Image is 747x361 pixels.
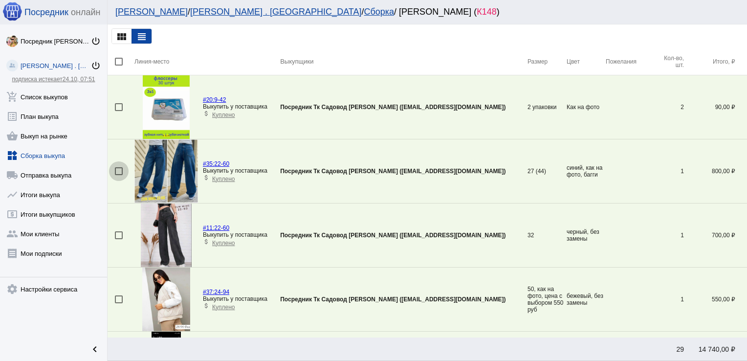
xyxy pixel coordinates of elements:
[655,139,684,203] td: 1
[280,48,527,75] th: Выкупщики
[134,139,198,203] img: mUNjAAQY-v0HdQfLRXrfwzwgXLzDuloAz7qe7KKESTW0dTdE3IQ1wl-h3vBTki0VjpDzAohLx5ip9Gh6Lo3Eg0_6.jpg
[134,48,280,75] th: Линия-место
[203,225,214,231] span: #11:
[6,189,18,201] mat-icon: show_chart
[6,150,18,161] mat-icon: widgets
[91,61,101,70] mat-icon: power_settings_new
[606,48,655,75] th: Пожелания
[6,60,18,71] img: community_200.png
[203,302,210,309] mat-icon: attach_money
[477,7,497,17] span: К148
[21,38,91,45] div: Посредник [PERSON_NAME] [PERSON_NAME]
[12,76,95,83] a: подписка истекает24.10, 07:51
[567,48,606,75] th: Цвет
[527,48,567,75] th: Размер
[89,343,101,355] mat-icon: chevron_left
[280,168,505,175] b: Посредник Тк Садовод [PERSON_NAME] ([EMAIL_ADDRESS][DOMAIN_NAME])
[136,31,148,43] mat-icon: view_headline
[280,104,505,111] b: Посредник Тк Садовод [PERSON_NAME] ([EMAIL_ADDRESS][DOMAIN_NAME])
[203,160,214,167] span: #35:
[6,169,18,181] mat-icon: local_shipping
[684,203,747,268] td: 700,00 ₽
[203,231,267,238] div: Выкупить у поставщика
[212,112,235,118] span: Куплено
[567,75,606,139] td: Как на фото
[684,268,747,332] td: 550,00 ₽
[203,96,214,103] span: #20:
[116,31,128,43] mat-icon: view_module
[203,289,214,295] span: #37:
[655,268,684,332] td: 1
[684,139,747,203] td: 800,00 ₽
[203,103,267,110] div: Выкупить у поставщика
[655,48,684,75] th: Кол-во, шт.
[655,75,684,139] td: 2
[6,111,18,122] mat-icon: list_alt
[143,75,190,139] img: TRuDiVlCOtYW3FCw3jLfsuDCYFc9WA2KMgf1G9sRRPSpYoAK7IIecpzILDHyELv87KsvFk2M9LsPuYYOn21ZpwH3.jpg
[2,1,22,21] img: apple-icon-60x60.png
[203,160,229,167] a: #35:22-60
[527,286,567,313] div: 50, как на фото, цена с выбором 550 руб
[567,139,606,203] td: синий, как на фото, багги
[115,7,729,17] div: / / / [PERSON_NAME] ( )
[655,203,684,268] td: 1
[364,7,394,17] a: Сборка
[190,7,361,17] a: [PERSON_NAME] . [GEOGRAPHIC_DATA]
[203,110,210,117] mat-icon: attach_money
[24,7,68,18] span: Посредник
[527,104,567,111] div: 2 упаковки
[684,338,747,361] td: 14 740,00 ₽
[212,240,235,247] span: Куплено
[71,7,100,18] span: онлайн
[280,232,505,239] b: Посредник Тк Садовод [PERSON_NAME] ([EMAIL_ADDRESS][DOMAIN_NAME])
[203,167,267,174] div: Выкупить у поставщика
[91,36,101,46] mat-icon: power_settings_new
[280,296,505,303] b: Посредник Тк Садовод [PERSON_NAME] ([EMAIL_ADDRESS][DOMAIN_NAME])
[63,76,95,83] span: 24.10, 07:51
[6,228,18,240] mat-icon: group
[21,62,91,69] div: [PERSON_NAME] . [GEOGRAPHIC_DATA]
[527,232,567,239] div: 32
[655,338,684,361] td: 29
[6,91,18,103] mat-icon: add_shopping_cart
[527,168,567,175] div: 27 (44)
[6,283,18,295] mat-icon: settings
[203,238,210,245] mat-icon: attach_money
[6,208,18,220] mat-icon: local_atm
[142,268,190,331] img: HT_amyIJ-vN7wJkt_Y56Tk9PKSkduClmxUVV9wzYP8aKDeFW-7Ot-Z29LQlqF0DuB6KOdtUcszrncw-0RPXpQbQ_.jpg
[203,225,229,231] a: #11:22-60
[203,295,267,302] div: Выкупить у поставщика
[6,130,18,142] mat-icon: shopping_basket
[567,268,606,332] td: бежевый, без замены
[203,174,210,181] mat-icon: attach_money
[115,7,188,17] a: [PERSON_NAME]
[684,75,747,139] td: 90,00 ₽
[684,48,747,75] th: Итого, ₽
[567,203,606,268] td: черный, без замены
[6,248,18,259] mat-icon: receipt
[212,304,235,311] span: Куплено
[203,289,229,295] a: #37:24-94
[212,176,235,182] span: Куплено
[203,96,226,103] a: #20:9-42
[6,35,18,47] img: klfIT1i2k3saJfNGA6XPqTU7p5ZjdXiiDsm8fFA7nihaIQp9Knjm0Fohy3f__4ywE27KCYV1LPWaOQBexqZpekWk.jpg
[141,203,192,267] img: Pj_fah5Y22b9ezihxFeBE5WhmdHF16mxbm3nbqJGFZVGcbUYl3hL6YMh4Z-buTuQksz7oiL8fbtu6mFWIhK-1M0n.jpg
